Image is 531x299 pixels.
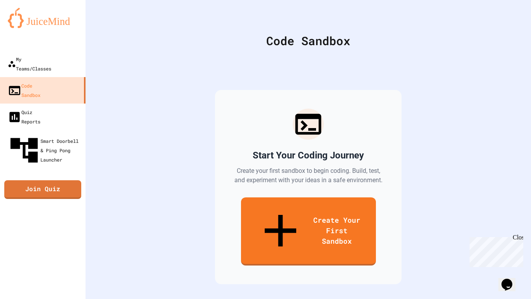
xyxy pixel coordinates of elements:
div: Code Sandbox [8,81,40,100]
h2: Start Your Coding Journey [253,149,364,162]
img: logo-orange.svg [8,8,78,28]
iframe: chat widget [466,234,523,267]
a: Join Quiz [4,180,81,199]
div: Chat with us now!Close [3,3,54,49]
div: Smart Doorbell & Ping Pong Launcher [8,134,82,167]
div: Quiz Reports [8,107,40,126]
div: Code Sandbox [105,32,512,49]
div: My Teams/Classes [8,55,51,73]
iframe: chat widget [498,268,523,291]
a: Create Your First Sandbox [241,197,376,266]
p: Create your first sandbox to begin coding. Build, test, and experiment with your ideas in a safe ... [234,166,383,185]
